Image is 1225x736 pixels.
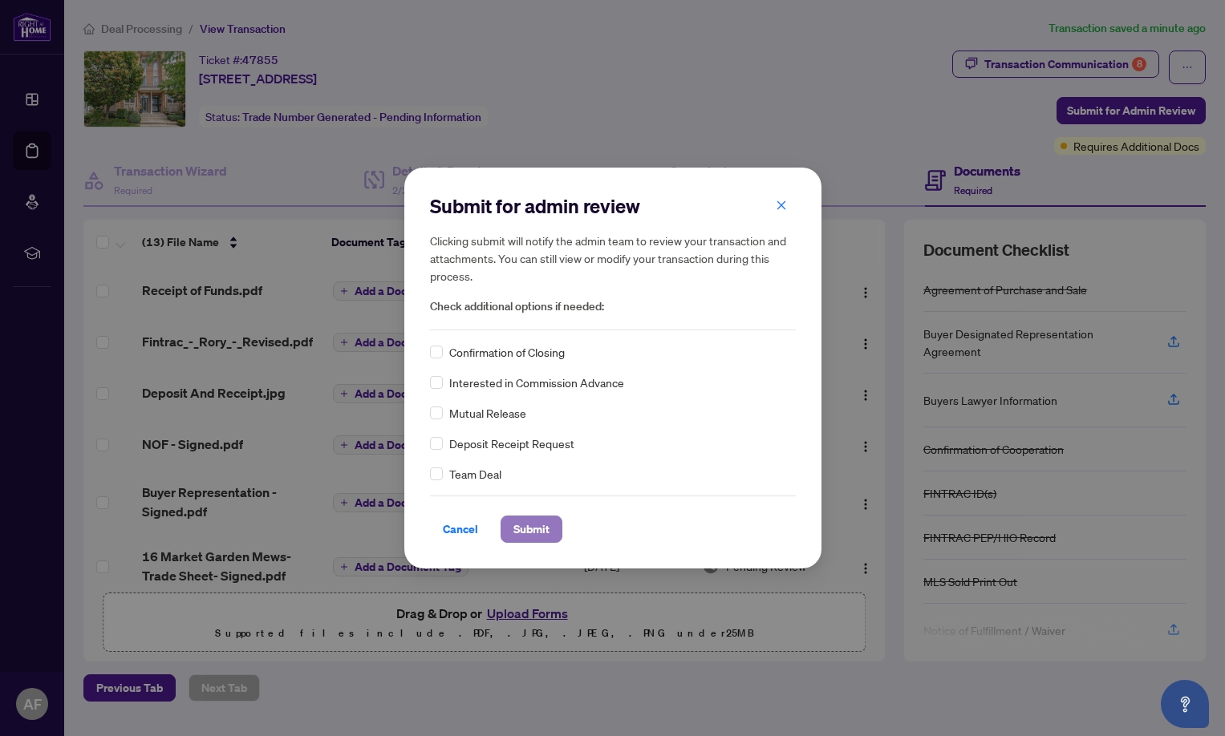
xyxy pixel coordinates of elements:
span: Confirmation of Closing [449,343,565,361]
span: Team Deal [449,465,501,483]
span: Submit [513,516,550,542]
button: Open asap [1161,680,1209,728]
h5: Clicking submit will notify the admin team to review your transaction and attachments. You can st... [430,232,796,285]
button: Submit [501,516,562,543]
span: Mutual Release [449,404,526,422]
span: Check additional options if needed: [430,297,796,316]
h2: Submit for admin review [430,193,796,219]
span: Deposit Receipt Request [449,435,574,452]
button: Cancel [430,516,491,543]
span: close [776,200,787,211]
span: Interested in Commission Advance [449,374,624,391]
span: Cancel [443,516,478,542]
